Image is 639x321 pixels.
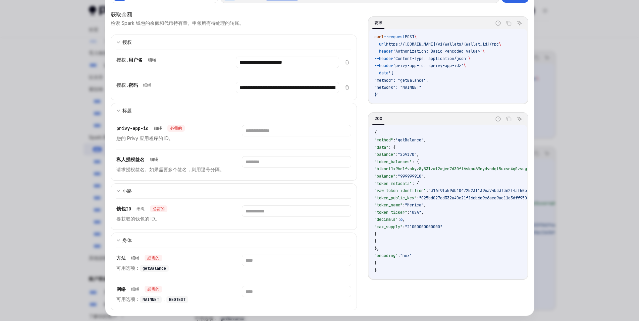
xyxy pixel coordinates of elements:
span: "999999910" [398,174,424,179]
button: 报告错误代码 [494,115,502,123]
button: 扩展输入部分 [111,35,357,50]
font: 密码 [128,82,138,88]
font: privy-app-id [116,125,149,131]
span: --header [374,56,393,61]
span: "hex" [400,253,412,258]
font: 授权. [116,57,128,63]
button: 询问人工智能 [515,19,524,27]
button: 报告错误代码 [494,19,502,27]
font: 细绳 [150,157,158,162]
font: ， [162,296,166,302]
button: 询问人工智能 [515,115,524,123]
span: MAINNET [143,297,159,302]
span: "USA" [410,210,421,215]
font: 细绳 [148,57,156,63]
font: 必需的 [170,126,182,131]
span: : [403,202,405,208]
span: --header [374,63,393,68]
span: 'privy-app-id: <privy-app-id>' [393,63,464,68]
font: 授权. [116,82,128,88]
font: 检索 Spark 钱包的余额和代币持有量。申领所有待处理的转账。 [111,20,244,26]
span: '{ [388,70,393,76]
span: "getBalance" [395,137,424,143]
font: 可用选项： [116,296,140,302]
font: 细绳 [137,206,145,211]
span: "balance" [374,152,395,157]
font: 必需的 [147,286,159,292]
font: 200 [374,116,382,121]
font: 私人授权签名 [116,156,145,163]
button: 复制代码块中的内容 [504,19,513,27]
span: "token_ticker" [374,210,407,215]
span: "316f9fa59db10472523f1396a74b33f362f4af50b079a2e48d64da05d38680ea" [428,188,583,193]
span: } [374,232,377,237]
span: "data" [374,145,388,150]
span: "token_metadata" [374,181,412,186]
button: 扩展输入部分 [111,233,357,248]
span: \ [499,42,501,47]
font: 方法 [116,255,126,261]
span: "decimals" [374,217,398,222]
font: 细绳 [143,82,151,88]
span: : [426,188,428,193]
span: : [403,224,405,230]
font: 用户名 [128,57,143,63]
span: 'Content-Type: application/json' [393,56,468,61]
span: "encoding" [374,253,398,258]
span: "token_name" [374,202,403,208]
font: 必需的 [153,206,165,211]
font: 身体 [122,237,132,243]
font: 必需的 [147,255,159,261]
span: : [395,174,398,179]
span: "token_balances" [374,159,412,165]
span: , [424,202,426,208]
font: 网络 [116,286,126,292]
span: "btknrt1x9helfvakyz8y53lzwt2wjen7d30ft6skpu69eydvndqt5uxsr4q0zvugn" [374,166,532,172]
span: : [398,253,400,258]
span: "balance" [374,174,395,179]
span: "max_supply" [374,224,403,230]
span: { [374,130,377,135]
span: : [417,195,419,201]
span: }' [374,92,379,98]
div: 网络 [116,286,162,293]
span: , [424,137,426,143]
span: "025bd027cd332a40e21f16cb6e9c6aee9ac11e3dff9508081b64fa8b27658b18b6" [419,195,579,201]
span: --url [374,42,386,47]
span: "method" [374,137,393,143]
div: 私人授权签名 [116,156,161,163]
font: 您的 Privy 应用程序的 ID。 [116,135,173,141]
span: \ [482,49,485,54]
font: 细绳 [131,255,139,261]
font: 要获取的钱包的 ID。 [116,216,160,221]
span: https://[DOMAIN_NAME]/v1/wallets/{wallet_id}/rpc [386,42,499,47]
font: 要求 [374,20,382,25]
span: : { [412,159,419,165]
font: 细绳 [154,126,162,131]
span: REGTEST [169,297,185,302]
span: : { [412,181,419,186]
span: : [398,217,400,222]
span: "method": "getBalance", [374,78,428,83]
span: : [395,152,398,157]
font: 请求授权签名。如果需要多个签名，则用逗号分隔。 [116,167,224,172]
span: , [421,210,424,215]
span: , [417,152,419,157]
span: \ [468,56,471,61]
span: "raw_token_identifier" [374,188,426,193]
span: 6 [400,217,403,222]
div: 授权.用户名 [116,57,159,63]
span: : [407,210,410,215]
button: 复制代码块中的内容 [504,115,513,123]
span: , [424,174,426,179]
span: --request [384,34,405,40]
font: 细绳 [131,286,139,292]
div: 授权密码 [116,82,154,88]
button: 扩展输入部分 [111,183,357,198]
span: "network": "MAINNET" [374,85,421,90]
font: 钱包ID [116,206,131,212]
button: 扩展输入部分 [111,103,357,118]
span: POST [405,34,414,40]
span: "Merica" [405,202,424,208]
span: "21000000000000" [405,224,442,230]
